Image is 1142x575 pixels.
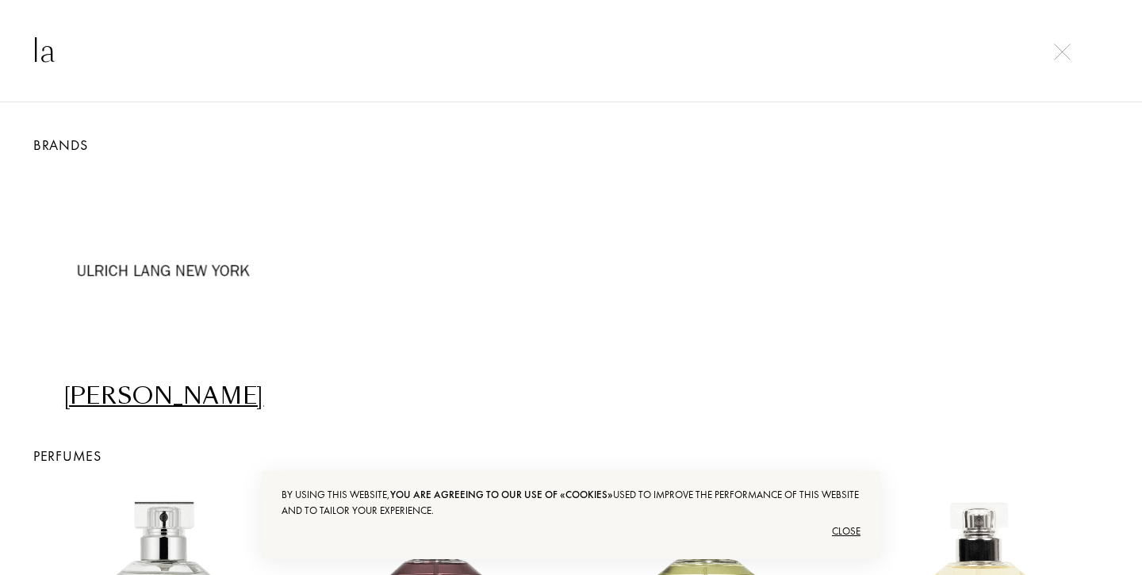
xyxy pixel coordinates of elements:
[73,179,255,361] img: Ulrich Lang
[282,519,860,544] div: Close
[16,134,1126,155] div: Brands
[282,487,860,519] div: By using this website, used to improve the performance of this website and to tailor your experie...
[28,155,300,413] a: Ulrich Lang[PERSON_NAME]
[390,488,613,501] span: you are agreeing to our use of «cookies»
[34,381,293,412] div: [PERSON_NAME]
[1054,44,1071,60] img: cross.svg
[16,445,1126,466] div: Perfumes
